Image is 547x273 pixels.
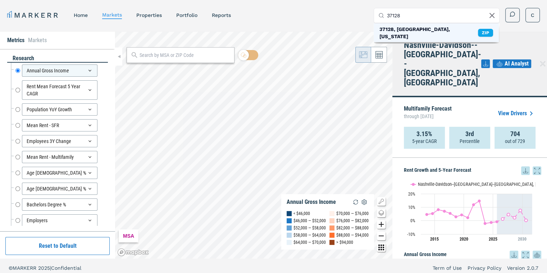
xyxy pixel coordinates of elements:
[433,264,462,272] a: Term of Use
[430,237,439,242] tspan: 2015
[484,222,487,225] path: Tuesday, 29 Aug, 20:00, -2.09. Nashville-Davidson--Murfreesboro--Franklin, TN.
[525,8,540,22] button: C
[22,198,97,211] div: Bachelors Degree %
[408,192,415,197] text: 20%
[38,265,51,271] span: 2025 |
[374,23,499,42] div: Suggestions
[377,243,386,252] button: Other options map button
[9,265,13,271] span: ©
[496,220,498,223] path: Friday, 29 Aug, 20:00, -0.78. Nashville-Davidson--Murfreesboro--Franklin, TN.
[513,216,516,219] path: Tuesday, 29 Aug, 20:00, 2.18. Nashville-Davidson--Murfreesboro--Franklin, TN.
[336,210,369,217] div: $70,000 — $76,000
[22,183,97,195] div: Age [DEMOGRAPHIC_DATA] %
[518,237,527,242] tspan: 2030
[404,112,452,121] span: through [DATE]
[22,167,97,179] div: Age [DEMOGRAPHIC_DATA] %
[466,216,469,219] path: Saturday, 29 Aug, 20:00, 2.24. Nashville-Davidson--Murfreesboro--Franklin, TN.
[22,151,97,163] div: Mean Rent - Multifamily
[22,119,97,131] div: Mean Rent - SFR
[136,12,162,18] a: properties
[293,224,326,232] div: $52,000 — $58,000
[336,217,369,224] div: $76,000 — $82,000
[336,232,369,239] div: $88,000 — $94,000
[408,205,415,210] text: 10%
[115,32,392,259] canvas: Map
[336,239,353,246] div: > $94,000
[387,8,495,23] input: Search by MSA, ZIP, Property Name, or Address
[465,130,474,138] strong: 3rd
[13,265,38,271] span: MARKERR
[377,220,386,229] button: Zoom in map button
[519,209,522,212] path: Wednesday, 29 Aug, 20:00, 7.61. Nashville-Davidson--Murfreesboro--Franklin, TN.
[287,198,336,206] div: Annual Gross Income
[7,36,24,45] li: Metrics
[117,248,149,256] a: Mapbox logo
[404,175,541,247] div: Rent Growth and 5-Year Forecast. Highcharts interactive chart.
[404,106,452,121] p: Multifamily Forecast
[404,175,535,247] svg: Interactive chart
[102,12,122,18] a: markets
[478,200,481,202] path: Monday, 29 Aug, 20:00, 14.66. Nashville-Davidson--Murfreesboro--Franklin, TN.
[460,138,480,145] p: Percentile
[449,212,452,215] path: Tuesday, 29 Aug, 20:00, 5.45. Nashville-Davidson--Murfreesboro--Franklin, TN.
[212,12,231,18] a: reports
[28,36,47,45] li: Markets
[411,182,503,187] button: Show Nashville-Davidson--Murfreesboro--Franklin, TN
[510,130,520,138] strong: 704
[407,232,415,237] text: -10%
[459,237,468,242] tspan: 2020
[437,208,440,211] path: Saturday, 29 Aug, 20:00, 8.21. Nashville-Davidson--Murfreesboro--Franklin, TN.
[507,213,510,216] path: Sunday, 29 Aug, 20:00, 4.58. Nashville-Davidson--Murfreesboro--Franklin, TN.
[22,135,97,147] div: Employees 3Y Change
[410,218,415,223] text: 0%
[377,209,386,217] button: Change style map button
[360,198,369,206] img: Settings
[377,197,386,206] button: Show/Hide Legend Map Button
[531,12,534,19] span: C
[525,219,528,221] path: Thursday, 29 Aug, 20:00, 0.26. Nashville-Davidson--Murfreesboro--Franklin, TN.
[478,29,493,37] div: ZIP
[472,203,475,206] path: Sunday, 29 Aug, 20:00, 11.87. Nashville-Davidson--Murfreesboro--Franklin, TN.
[22,103,97,116] div: Population YoY Growth
[140,52,231,59] input: Search by MSA or ZIP Code
[404,40,481,87] h4: Nashville-Davidson--[GEOGRAPHIC_DATA]--[GEOGRAPHIC_DATA], [GEOGRAPHIC_DATA]
[493,59,531,68] button: AI Analyst
[7,54,108,63] div: research
[74,12,88,18] a: home
[404,166,541,175] h5: Rent Growth and 5-Year Forecast
[468,264,501,272] a: Privacy Policy
[51,265,81,271] span: Confidential
[374,23,499,42] div: ZIP: 37128, Murfreesboro, Tennessee
[22,214,97,227] div: Employers
[22,80,97,100] div: Rent Mean Forecast 5 Year CAGR
[377,232,386,240] button: Zoom out map button
[505,59,529,68] span: AI Analyst
[7,10,59,20] a: MARKERR
[460,213,463,216] path: Thursday, 29 Aug, 20:00, 4.31. Nashville-Davidson--Murfreesboro--Franklin, TN.
[498,109,535,118] a: View Drivers
[501,218,504,220] path: Saturday, 29 Aug, 20:00, 1.27. Nashville-Davidson--Murfreesboro--Franklin, TN.
[336,224,369,232] div: $82,000 — $88,000
[293,210,310,217] div: < $46,000
[22,64,97,77] div: Annual Gross Income
[490,221,493,224] path: Thursday, 29 Aug, 20:00, -1.36. Nashville-Davidson--Murfreesboro--Franklin, TN.
[351,198,360,206] img: Reload Legend
[425,213,428,216] path: Thursday, 29 Aug, 20:00, 4.6. Nashville-Davidson--Murfreesboro--Franklin, TN.
[412,138,437,145] p: 5-year CAGR
[293,232,326,239] div: $58,000 — $64,000
[404,251,541,259] h5: Annual Gross Income
[455,215,457,218] path: Wednesday, 29 Aug, 20:00, 2.88. Nashville-Davidson--Murfreesboro--Franklin, TN.
[505,138,525,145] p: out of 729
[176,12,197,18] a: Portfolio
[507,264,538,272] a: Version 2.0.7
[379,26,478,40] div: 37128, [GEOGRAPHIC_DATA], [US_STATE]
[293,239,326,246] div: $64,000 — $70,000
[489,237,497,242] tspan: 2025
[5,237,110,255] button: Reset to Default
[119,229,138,242] div: MSA
[416,130,432,138] strong: 3.15%
[431,212,434,215] path: Friday, 29 Aug, 20:00, 5.3. Nashville-Davidson--Murfreesboro--Franklin, TN.
[443,210,446,212] path: Monday, 29 Aug, 20:00, 7.03. Nashville-Davidson--Murfreesboro--Franklin, TN.
[293,217,326,224] div: $46,000 — $52,000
